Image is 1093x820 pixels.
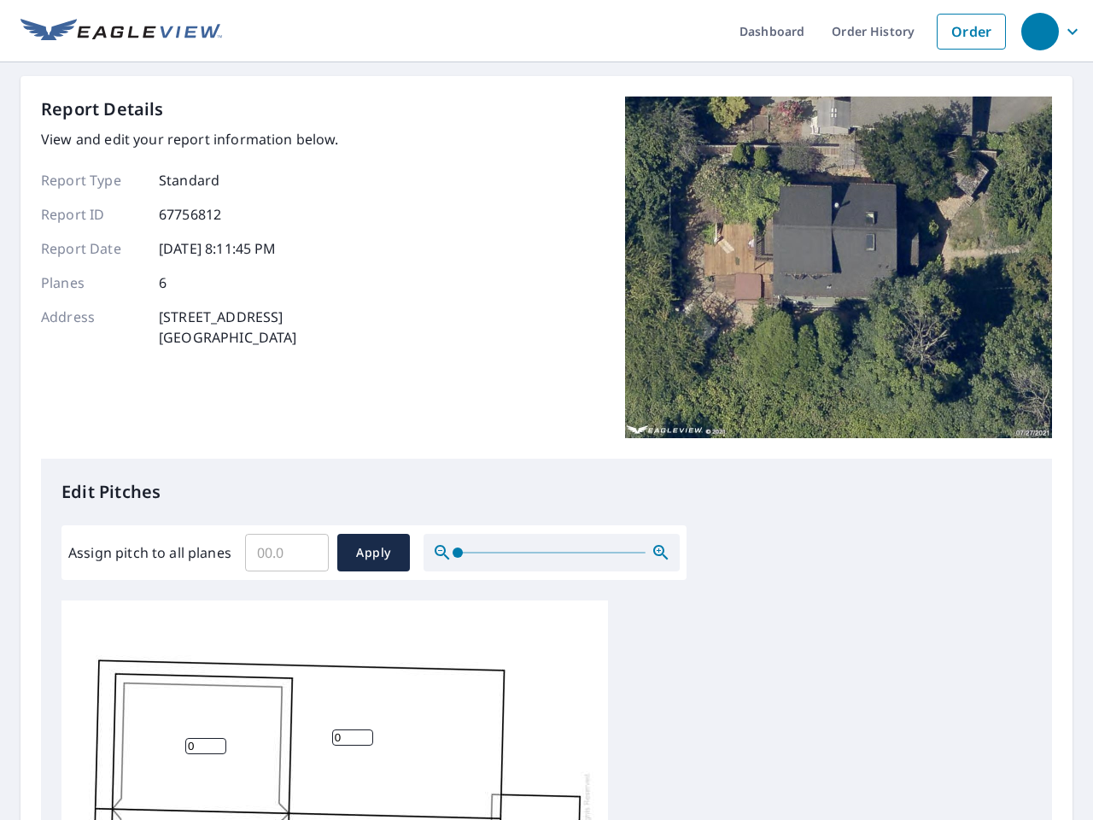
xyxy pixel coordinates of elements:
button: Apply [337,534,410,571]
img: Top image [625,97,1052,438]
p: Report Details [41,97,164,122]
input: 00.0 [245,529,329,577]
span: Apply [351,542,396,564]
p: 6 [159,272,167,293]
p: Report Type [41,170,143,190]
p: 67756812 [159,204,221,225]
p: Report ID [41,204,143,225]
label: Assign pitch to all planes [68,542,231,563]
p: View and edit your report information below. [41,129,339,149]
img: EV Logo [20,19,222,44]
a: Order [937,14,1006,50]
p: Address [41,307,143,348]
p: Report Date [41,238,143,259]
p: [DATE] 8:11:45 PM [159,238,277,259]
p: Standard [159,170,219,190]
p: Edit Pitches [61,479,1032,505]
p: [STREET_ADDRESS] [GEOGRAPHIC_DATA] [159,307,297,348]
p: Planes [41,272,143,293]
